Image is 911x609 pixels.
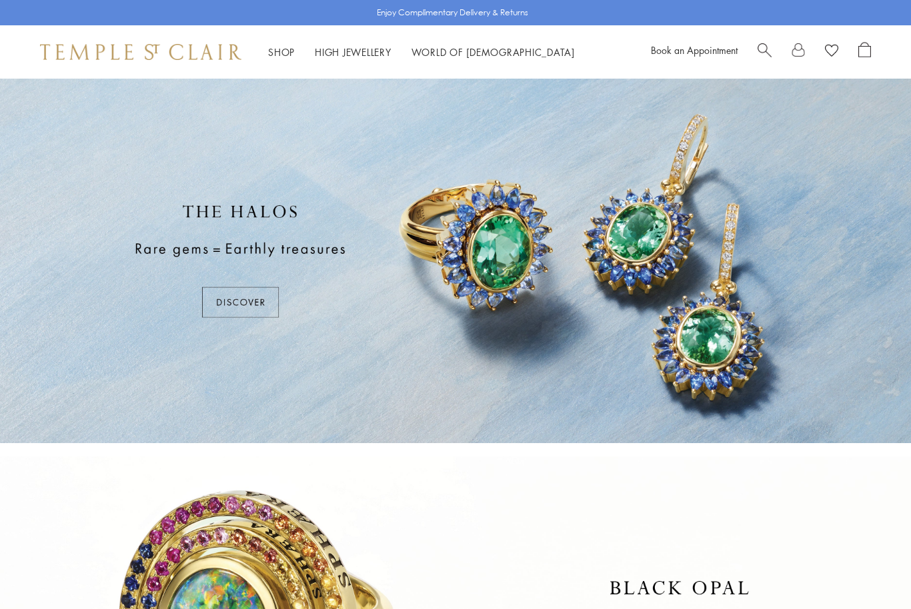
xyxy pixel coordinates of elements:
img: Temple St. Clair [40,44,241,60]
a: High JewelleryHigh Jewellery [315,45,391,59]
a: Book an Appointment [651,43,738,57]
p: Enjoy Complimentary Delivery & Returns [377,6,528,19]
a: Open Shopping Bag [858,42,871,62]
a: View Wishlist [825,42,838,62]
a: Search [758,42,772,62]
a: World of [DEMOGRAPHIC_DATA]World of [DEMOGRAPHIC_DATA] [411,45,575,59]
nav: Main navigation [268,44,575,61]
iframe: Gorgias live chat messenger [844,546,898,596]
a: ShopShop [268,45,295,59]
